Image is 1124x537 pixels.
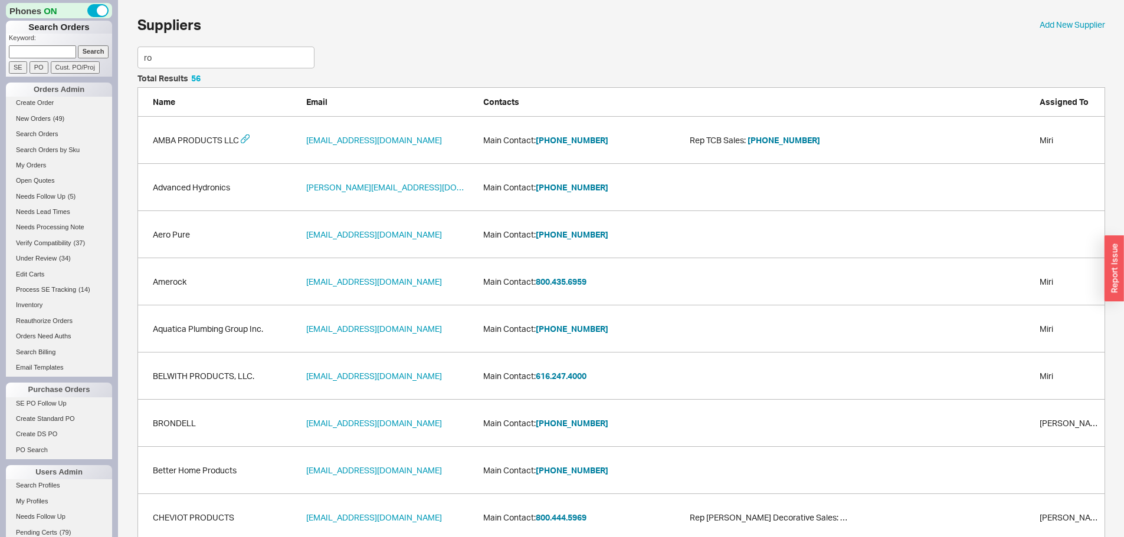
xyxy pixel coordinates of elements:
a: Create DS PO [6,428,112,440]
span: Email [306,97,327,107]
a: Email Templates [6,361,112,374]
input: PO [30,61,48,74]
a: [EMAIL_ADDRESS][DOMAIN_NAME] [306,134,442,146]
a: Search Orders [6,128,112,140]
a: Advanced Hydronics [153,182,230,193]
button: [PHONE_NUMBER] [536,182,608,193]
a: Search Billing [6,346,112,358]
a: Under Review(34) [6,252,112,265]
span: Main Contact: [483,134,690,146]
button: [PHONE_NUMBER] [536,464,608,476]
a: AMBA PRODUCTS LLC [153,134,239,146]
input: Search [78,45,109,58]
div: Chaya [1040,417,1099,429]
span: ( 37 ) [74,239,86,246]
button: 800.444.5969 [536,512,586,523]
a: Amerock [153,276,186,288]
span: Main Contact: [483,370,690,382]
a: [EMAIL_ADDRESS][DOMAIN_NAME] [306,417,442,429]
a: Inventory [6,299,112,311]
button: [PHONE_NUMBER] [748,134,820,146]
span: Main Contact: [483,417,690,429]
button: [PHONE_NUMBER] [536,323,608,335]
a: New Orders(49) [6,113,112,125]
h5: Total Results [137,74,201,83]
span: 56 [191,73,201,83]
a: SE PO Follow Up [6,397,112,410]
a: CHEVIOT PRODUCTS [153,512,234,523]
span: Needs Processing Note [16,223,84,230]
a: [PERSON_NAME][EMAIL_ADDRESS][DOMAIN_NAME] [306,182,466,193]
a: Open Quotes [6,174,112,187]
div: Miri [1040,134,1099,146]
div: Purchase Orders [6,383,112,397]
span: Needs Follow Up [16,193,65,200]
span: Under Review [16,255,57,262]
button: 616.247.4000 [536,370,586,382]
span: ( 79 ) [60,529,71,536]
a: [EMAIL_ADDRESS][DOMAIN_NAME] [306,464,442,476]
div: Users Admin [6,465,112,479]
input: SE [9,61,27,74]
a: Needs Follow Up [6,510,112,523]
a: Better Home Products [153,464,237,476]
span: Assigned To [1040,97,1089,107]
span: ( 49 ) [53,115,65,122]
a: Search Orders by Sku [6,144,112,156]
span: Process SE Tracking [16,286,76,293]
a: [EMAIL_ADDRESS][DOMAIN_NAME] [306,276,442,288]
a: Needs Processing Note [6,221,112,233]
a: Search Profiles [6,479,112,492]
span: Pending Certs [16,529,57,536]
a: Edit Carts [6,268,112,281]
div: Chaya [1040,512,1099,523]
input: Enter Search [137,47,314,68]
div: Orders Admin [6,83,112,97]
p: Keyword: [9,34,112,45]
a: [EMAIL_ADDRESS][DOMAIN_NAME] [306,370,442,382]
div: Miri [1040,323,1099,335]
a: Process SE Tracking(14) [6,284,112,296]
div: Rep [PERSON_NAME] Decorative Sales : [690,512,896,523]
span: Main Contact: [483,276,690,288]
span: Main Contact: [483,229,690,241]
h1: Suppliers [137,18,201,32]
a: My Profiles [6,495,112,508]
span: ( 34 ) [59,255,71,262]
a: Create Standard PO [6,413,112,425]
a: Needs Follow Up(5) [6,190,112,203]
span: New Orders [16,115,51,122]
button: [PHONE_NUMBER] [536,417,608,429]
span: Verify Compatibility [16,239,71,246]
span: Needs Follow Up [16,513,65,520]
a: Aero Pure [153,229,190,241]
span: Main Contact: [483,464,690,476]
span: Main Contact: [483,182,690,193]
div: Miri [1040,370,1099,382]
div: Rep TCB Sales : [690,134,896,146]
a: [EMAIL_ADDRESS][DOMAIN_NAME] [306,512,442,523]
a: Orders Need Auths [6,330,112,342]
a: [EMAIL_ADDRESS][DOMAIN_NAME] [306,229,442,241]
a: Verify Compatibility(37) [6,237,112,249]
button: [PHONE_NUMBER] [536,134,608,146]
div: Miri [1040,276,1099,288]
a: [EMAIL_ADDRESS][DOMAIN_NAME] [306,323,442,335]
a: BRONDELL [153,417,196,429]
span: ( 5 ) [68,193,76,200]
span: Name [153,97,175,107]
a: Reauthorize Orders [6,315,112,327]
span: ( 14 ) [78,286,90,293]
a: Needs Lead Times [6,206,112,218]
a: My Orders [6,159,112,172]
input: Cust. PO/Proj [51,61,100,74]
a: PO Search [6,444,112,456]
a: Add New Supplier [1040,19,1105,31]
button: 800.435.6959 [536,276,586,288]
span: Main Contact: [483,323,690,335]
div: Phones [6,3,112,18]
a: Create Order [6,97,112,109]
a: Aquatica Plumbing Group Inc. [153,323,263,335]
span: Main Contact: [483,512,690,523]
button: [PHONE_NUMBER] [840,512,913,523]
